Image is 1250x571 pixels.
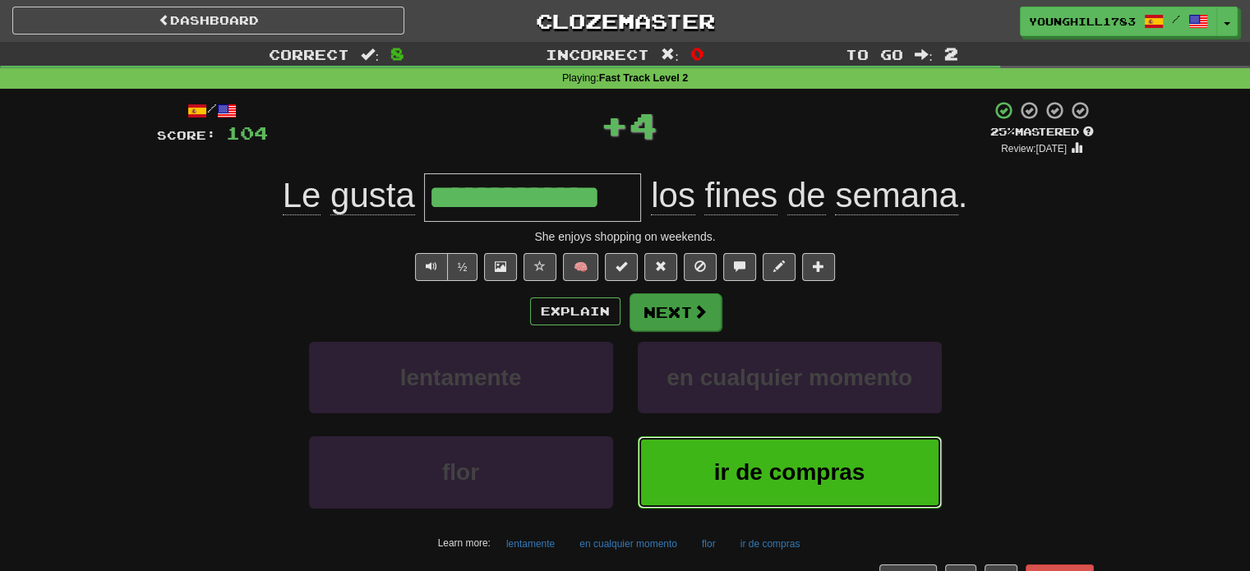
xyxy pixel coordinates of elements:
[990,125,1015,138] span: 25 %
[651,176,695,215] span: los
[915,48,933,62] span: :
[638,436,942,508] button: ir de compras
[309,436,613,508] button: flor
[667,365,912,390] span: en cualquier momento
[400,365,522,390] span: lentamente
[530,297,620,325] button: Explain
[835,176,957,215] span: semana
[12,7,404,35] a: Dashboard
[723,253,756,281] button: Discuss sentence (alt+u)
[638,342,942,413] button: en cualquier momento
[442,459,479,485] span: flor
[412,253,478,281] div: Text-to-speech controls
[226,122,268,143] span: 104
[787,176,826,215] span: de
[309,342,613,413] button: lentamente
[690,44,704,63] span: 0
[731,532,810,556] button: ir de compras
[361,48,379,62] span: :
[447,253,478,281] button: ½
[629,104,657,145] span: 4
[1020,7,1217,36] a: YoungHill1783 /
[846,46,903,62] span: To go
[641,176,967,215] span: .
[704,176,777,215] span: fines
[484,253,517,281] button: Show image (alt+x)
[763,253,796,281] button: Edit sentence (alt+d)
[714,459,865,485] span: ir de compras
[605,253,638,281] button: Set this sentence to 100% Mastered (alt+m)
[570,532,686,556] button: en cualquier momento
[330,176,415,215] span: gusta
[990,125,1094,140] div: Mastered
[661,48,679,62] span: :
[157,100,268,121] div: /
[684,253,717,281] button: Ignore sentence (alt+i)
[438,537,491,549] small: Learn more:
[1001,143,1067,154] small: Review: [DATE]
[283,176,321,215] span: Le
[944,44,958,63] span: 2
[600,100,629,150] span: +
[390,44,404,63] span: 8
[599,72,689,84] strong: Fast Track Level 2
[1029,14,1136,29] span: YoungHill1783
[1172,13,1180,25] span: /
[269,46,349,62] span: Correct
[693,532,725,556] button: flor
[802,253,835,281] button: Add to collection (alt+a)
[546,46,649,62] span: Incorrect
[524,253,556,281] button: Favorite sentence (alt+f)
[429,7,821,35] a: Clozemaster
[563,253,598,281] button: 🧠
[157,228,1094,245] div: She enjoys shopping on weekends.
[415,253,448,281] button: Play sentence audio (ctl+space)
[630,293,722,331] button: Next
[157,128,216,142] span: Score:
[497,532,564,556] button: lentamente
[644,253,677,281] button: Reset to 0% Mastered (alt+r)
